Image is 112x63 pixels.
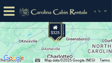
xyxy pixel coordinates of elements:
[51,23,63,37] div: $695
[45,58,95,62] span: Map data ©2025 Google, INEGI
[100,58,110,62] a: Terms
[2,53,26,63] img: Google
[50,22,62,36] div: $210
[94,10,96,13] img: search-regular.svg
[53,23,66,37] div: $355
[2,53,26,63] a: Open this area in Google Maps (opens a new window)
[97,10,103,12] a: [PHONE_NUMBER]
[48,24,61,38] div: $375
[35,58,40,63] button: Keyboard shortcuts
[49,23,61,37] div: $325
[16,7,92,18] img: Khaki-logo.png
